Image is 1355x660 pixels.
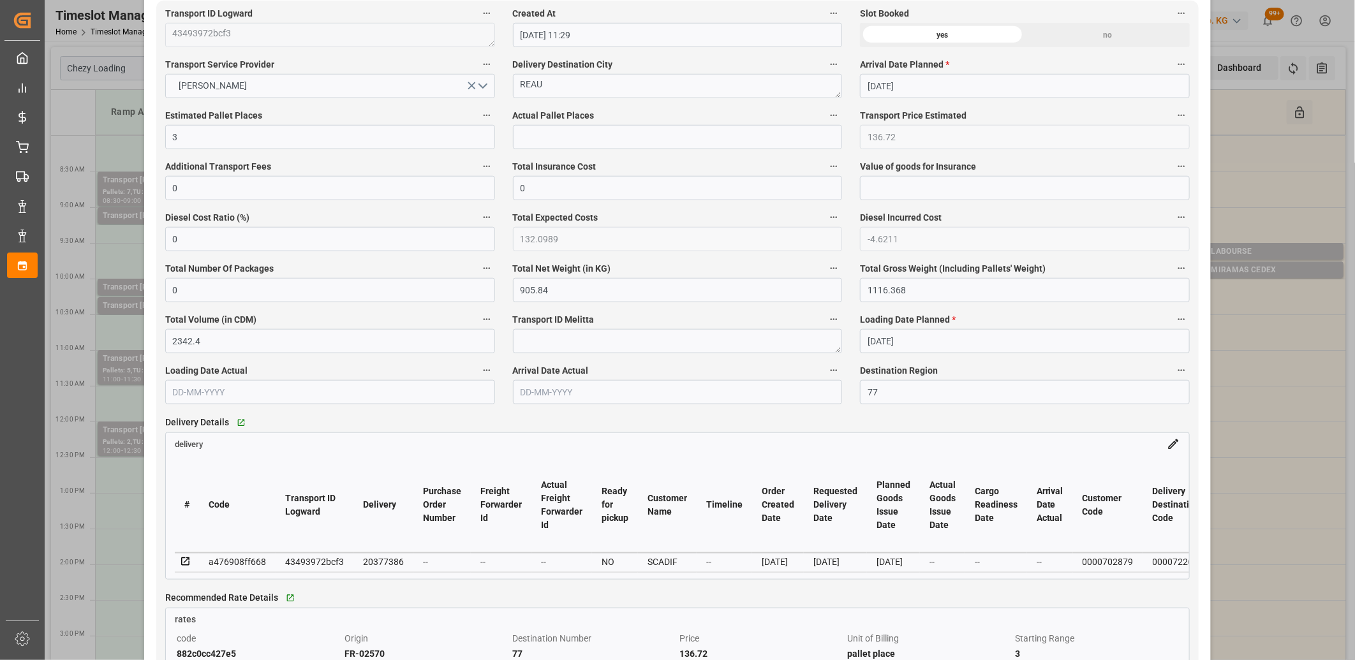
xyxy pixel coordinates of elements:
button: Actual Pallet Places [826,107,842,124]
button: Transport Service Provider [478,56,495,73]
span: Additional Transport Fees [165,160,271,173]
span: [PERSON_NAME] [172,79,253,92]
th: Customer Name [638,457,697,553]
span: delivery [175,439,203,449]
th: Delivery Destination Code [1143,457,1213,553]
span: Slot Booked [860,7,909,20]
span: Destination Region [860,364,938,378]
span: Delivery Destination City [513,58,613,71]
div: Starting Range [1015,631,1178,646]
span: Value of goods for Insurance [860,160,976,173]
button: Delivery Destination City [826,56,842,73]
th: Actual Freight Forwarder Id [531,457,592,553]
button: Total Insurance Cost [826,158,842,175]
span: Estimated Pallet Places [165,109,262,122]
a: rates [166,608,1189,626]
span: Loading Date Actual [165,364,248,378]
button: Value of goods for Insurance [1173,158,1190,175]
div: [DATE] [762,554,794,569]
button: Arrival Date Actual [826,362,842,379]
th: Actual Goods Issue Date [920,457,965,553]
div: Unit of Billing [847,631,1011,646]
span: rates [175,614,196,624]
a: delivery [175,439,203,449]
th: Ready for pickup [592,457,638,553]
th: Purchase Order Number [413,457,471,553]
input: DD-MM-YYYY [860,74,1190,98]
th: # [175,457,199,553]
textarea: 43493972bcf3 [165,23,495,47]
div: a476908ff668 [209,554,266,569]
div: Price [680,631,843,646]
button: Estimated Pallet Places [478,107,495,124]
span: Total Number Of Packages [165,262,274,275]
div: 0000722645 [1153,554,1204,569]
button: Diesel Cost Ratio (%) [478,209,495,226]
span: Transport Price Estimated [860,109,966,122]
textarea: REAU [513,74,843,98]
span: Diesel Incurred Cost [860,211,942,224]
span: Diesel Cost Ratio (%) [165,211,249,224]
button: Total Net Weight (in KG) [826,260,842,277]
span: Total Insurance Cost [513,160,596,173]
span: Created At [513,7,556,20]
div: SCADIF [648,554,687,569]
div: Destination Number [512,631,676,646]
div: 43493972bcf3 [285,554,344,569]
input: DD-MM-YYYY [513,380,843,404]
span: Loading Date Planned [860,313,956,326]
button: Transport ID Logward [478,5,495,22]
button: open menu [165,74,495,98]
th: Order Created Date [752,457,804,553]
button: Total Volume (in CDM) [478,311,495,328]
div: [DATE] [813,554,857,569]
th: Cargo Readiness Date [965,457,1027,553]
th: Planned Goods Issue Date [867,457,920,553]
div: Origin [344,631,508,646]
div: -- [929,554,956,569]
span: Arrival Date Actual [513,364,589,378]
button: Total Expected Costs [826,209,842,226]
span: Transport Service Provider [165,58,274,71]
button: Created At [826,5,842,22]
span: Delivery Details [165,416,229,429]
div: -- [541,554,582,569]
button: Arrival Date Planned * [1173,56,1190,73]
span: Total Gross Weight (Including Pallets' Weight) [860,262,1046,275]
span: Transport ID Melitta [513,313,595,326]
th: Transport ID Logward [276,457,353,553]
button: Total Number Of Packages [478,260,495,277]
div: -- [1037,554,1063,569]
div: NO [602,554,628,569]
input: DD-MM-YYYY [860,329,1190,353]
th: Timeline [697,457,752,553]
th: Requested Delivery Date [804,457,867,553]
button: Slot Booked [1173,5,1190,22]
th: Code [199,457,276,553]
button: Destination Region [1173,362,1190,379]
div: 0000702879 [1083,554,1134,569]
div: code [177,631,340,646]
input: DD-MM-YYYY [165,380,495,404]
button: Diesel Incurred Cost [1173,209,1190,226]
button: Additional Transport Fees [478,158,495,175]
div: no [1025,23,1190,47]
div: -- [480,554,522,569]
span: Total Net Weight (in KG) [513,262,611,275]
div: 20377386 [363,554,404,569]
button: Transport Price Estimated [1173,107,1190,124]
button: Loading Date Actual [478,362,495,379]
div: -- [975,554,1018,569]
button: Transport ID Melitta [826,311,842,328]
span: Arrival Date Planned [860,58,949,71]
span: Actual Pallet Places [513,109,595,122]
th: Customer Code [1073,457,1143,553]
input: DD-MM-YYYY HH:MM [513,23,843,47]
th: Freight Forwarder Id [471,457,531,553]
div: -- [423,554,461,569]
th: Delivery [353,457,413,553]
span: Transport ID Logward [165,7,253,20]
button: Loading Date Planned * [1173,311,1190,328]
button: Total Gross Weight (Including Pallets' Weight) [1173,260,1190,277]
span: Recommended Rate Details [165,591,278,605]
